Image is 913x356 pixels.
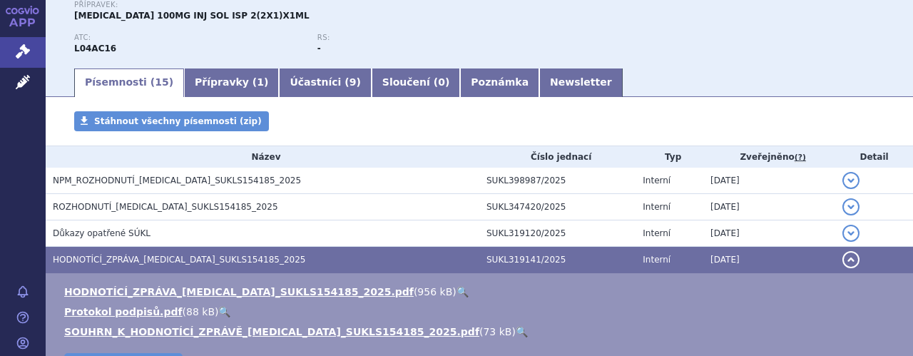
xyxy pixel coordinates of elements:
[74,34,303,42] p: ATC:
[479,247,636,273] td: SUKL319141/2025
[155,76,168,88] span: 15
[643,255,670,265] span: Interní
[516,326,528,337] a: 🔍
[438,76,445,88] span: 0
[703,220,835,247] td: [DATE]
[64,326,479,337] a: SOUHRN_K_HODNOTÍCÍ_ZPRÁVĚ_[MEDICAL_DATA]_SUKLS154185_2025.pdf
[64,306,183,317] a: Protokol podpisů.pdf
[456,286,469,297] a: 🔍
[479,220,636,247] td: SUKL319120/2025
[703,168,835,194] td: [DATE]
[186,306,215,317] span: 88 kB
[795,153,806,163] abbr: (?)
[74,111,269,131] a: Stáhnout všechny písemnosti (zip)
[74,11,310,21] span: [MEDICAL_DATA] 100MG INJ SOL ISP 2(2X1)X1ML
[64,285,899,299] li: ( )
[703,247,835,273] td: [DATE]
[279,68,371,97] a: Účastníci (9)
[483,326,511,337] span: 73 kB
[317,44,321,54] strong: -
[460,68,539,97] a: Poznámka
[842,198,860,215] button: detail
[372,68,460,97] a: Sloučení (0)
[842,251,860,268] button: detail
[835,146,913,168] th: Detail
[479,194,636,220] td: SUKL347420/2025
[539,68,623,97] a: Newsletter
[643,176,670,185] span: Interní
[643,228,670,238] span: Interní
[636,146,703,168] th: Typ
[74,68,184,97] a: Písemnosti (15)
[64,286,414,297] a: HODNOTÍCÍ_ZPRÁVA_[MEDICAL_DATA]_SUKLS154185_2025.pdf
[64,305,899,319] li: ( )
[94,116,262,126] span: Stáhnout všechny písemnosti (zip)
[479,146,636,168] th: Číslo jednací
[53,202,278,212] span: ROZHODNUTÍ_TREMFYA_SUKLS154185_2025
[46,146,479,168] th: Název
[218,306,230,317] a: 🔍
[479,168,636,194] td: SUKL398987/2025
[257,76,264,88] span: 1
[643,202,670,212] span: Interní
[703,194,835,220] td: [DATE]
[74,44,116,54] strong: GUSELKUMAB
[417,286,452,297] span: 956 kB
[703,146,835,168] th: Zveřejněno
[53,176,301,185] span: NPM_ROZHODNUTÍ_TREMFYA_SUKLS154185_2025
[184,68,279,97] a: Přípravky (1)
[53,255,306,265] span: HODNOTÍCÍ_ZPRÁVA_TREMFYA_SUKLS154185_2025
[53,228,151,238] span: Důkazy opatřené SÚKL
[842,172,860,189] button: detail
[317,34,546,42] p: RS:
[74,1,561,9] p: Přípravek:
[350,76,357,88] span: 9
[842,225,860,242] button: detail
[64,325,899,339] li: ( )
